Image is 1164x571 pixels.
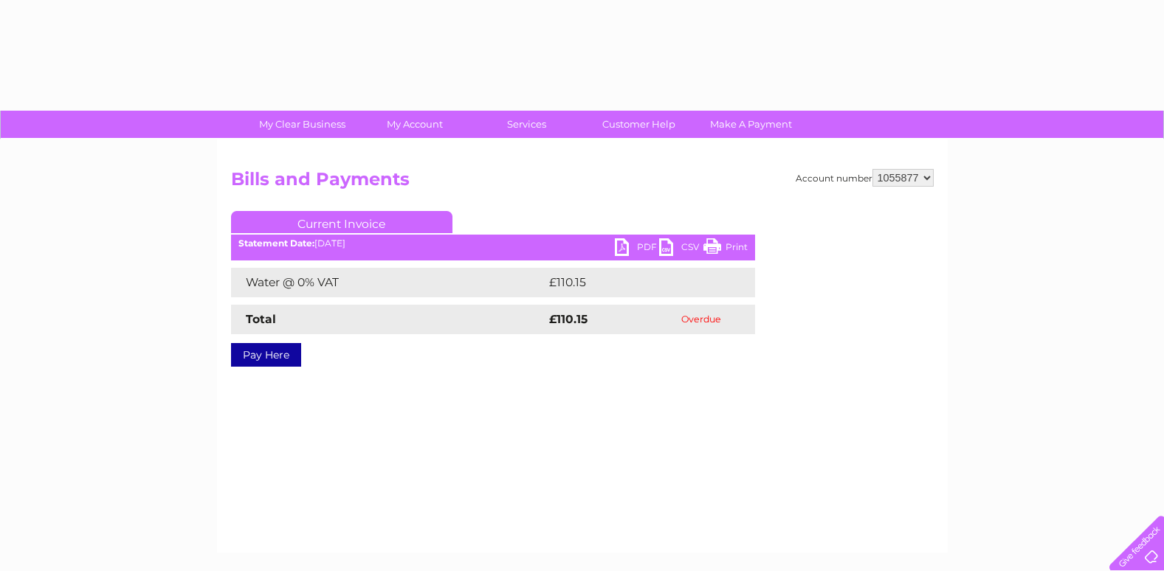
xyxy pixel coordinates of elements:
td: Overdue [648,305,754,334]
a: CSV [659,238,703,260]
a: Current Invoice [231,211,452,233]
a: Make A Payment [690,111,812,138]
td: Water @ 0% VAT [231,268,545,297]
b: Statement Date: [238,238,314,249]
div: Account number [796,169,934,187]
a: Pay Here [231,343,301,367]
strong: £110.15 [549,312,588,326]
a: Customer Help [578,111,700,138]
strong: Total [246,312,276,326]
a: My Clear Business [241,111,363,138]
a: My Account [354,111,475,138]
a: PDF [615,238,659,260]
td: £110.15 [545,268,725,297]
div: [DATE] [231,238,755,249]
a: Services [466,111,588,138]
h2: Bills and Payments [231,169,934,197]
a: Print [703,238,748,260]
